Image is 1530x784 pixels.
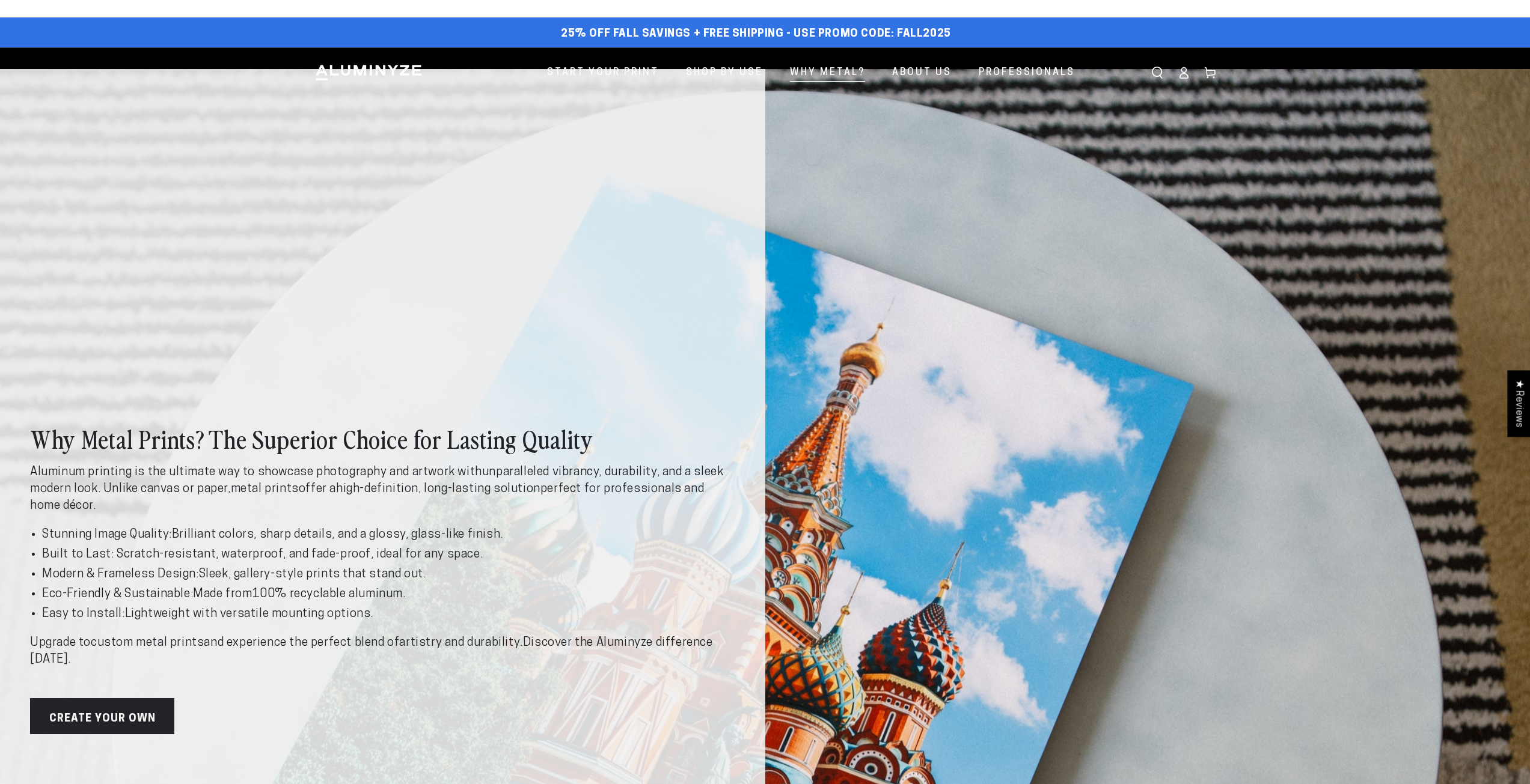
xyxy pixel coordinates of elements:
[538,57,668,89] a: Start Your Print
[30,464,735,514] p: Aluminum printing is the ultimate way to showcase photography and artwork with . Unlike canvas or...
[970,57,1084,89] a: Professionals
[30,634,735,668] p: Upgrade to and experience the perfect blend of .
[336,483,540,495] strong: high-definition, long-lasting solution
[42,566,735,583] li: Sleek, gallery-style prints that stand out.
[790,64,865,82] span: Why Metal?
[91,637,204,649] strong: custom metal prints
[42,546,735,563] li: , ideal for any space.
[561,28,951,41] span: 25% off FALL Savings + Free Shipping - Use Promo Code: FALL2025
[30,423,735,454] h2: Why Metal Prints? The Superior Choice for Lasting Quality
[883,57,961,89] a: About Us
[42,608,125,620] strong: Easy to Install:
[781,57,874,89] a: Why Metal?
[42,606,735,622] li: Lightweight with versatile mounting options.
[42,548,114,561] strong: Built to Last:
[1507,370,1530,437] div: Click to open Judge.me floating reviews tab
[30,637,713,666] strong: Discover the Aluminyze difference [DATE].
[892,64,952,82] span: About Us
[42,526,735,543] li: Brilliant colors, sharp details, and a glossy, glass-like finish.
[117,548,371,561] strong: Scratch-resistant, waterproof, and fade-proof
[686,64,763,82] span: Shop By Use
[547,64,659,82] span: Start Your Print
[1144,59,1170,86] summary: Search our site
[30,698,174,734] a: Create Your Own
[231,483,299,495] strong: metal prints
[42,586,735,603] li: Made from .
[677,57,772,89] a: Shop By Use
[42,568,199,580] strong: Modern & Frameless Design:
[42,529,172,541] strong: Stunning Image Quality:
[252,588,403,600] strong: 100% recyclable aluminum
[399,637,520,649] strong: artistry and durability
[42,588,193,600] strong: Eco-Friendly & Sustainable:
[979,64,1075,82] span: Professionals
[314,64,423,82] img: Aluminyze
